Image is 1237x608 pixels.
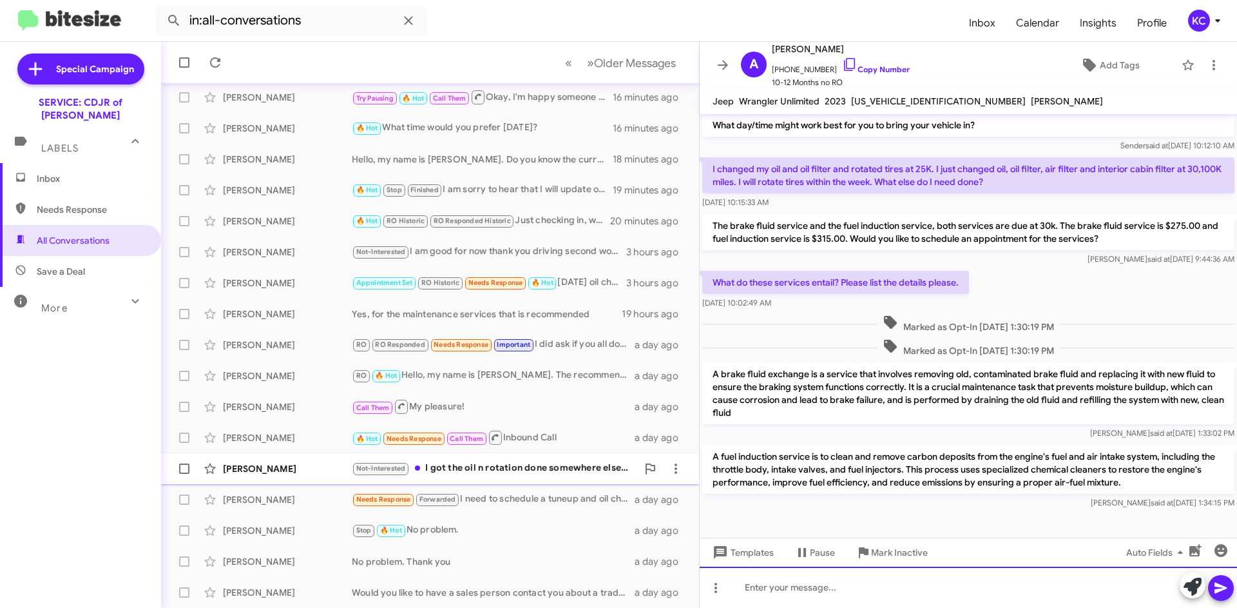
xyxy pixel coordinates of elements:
span: Save a Deal [37,265,85,278]
div: My pleasure! [352,398,635,415]
span: Jeep [713,95,734,107]
div: a day ago [635,524,689,537]
span: 🔥 Hot [402,94,424,103]
div: 20 minutes ago [611,215,689,228]
span: Pause [810,541,835,564]
button: Previous [557,50,580,76]
div: Inbound Call [352,429,635,446]
div: Yes, for the maintenance services that is recommended [352,308,622,320]
span: Profile [1127,5,1177,42]
span: said at [1151,498,1173,507]
span: [US_VEHICLE_IDENTIFICATION_NUMBER] [851,95,1026,107]
span: 🔥 Hot [380,526,402,534]
span: Add Tags [1100,54,1140,77]
span: [DATE] 10:02:49 AM [702,298,771,308]
span: Mark Inactive [871,541,928,564]
span: All Conversations [37,234,110,247]
a: Insights [1069,5,1127,42]
div: [PERSON_NAME] [223,400,352,413]
button: Mark Inactive [845,541,938,564]
span: A [749,54,758,75]
span: Auto Fields [1126,541,1188,564]
div: [PERSON_NAME] [223,338,352,351]
div: [PERSON_NAME] [223,91,352,104]
div: [DATE] oil change [352,275,626,290]
span: Stop [356,526,372,534]
div: 18 minutes ago [613,153,689,166]
span: Sender [DATE] 10:12:10 AM [1120,141,1234,150]
span: RO Historic [387,217,425,225]
span: [PERSON_NAME] [1031,95,1103,107]
div: [PERSON_NAME] [223,277,352,289]
div: a day ago [635,431,689,444]
button: Pause [784,541,845,564]
span: 2023 [825,95,846,107]
span: RO [356,371,367,380]
div: I am good for now thank you driving second work [PERSON_NAME] now [352,244,626,259]
span: [DATE] 10:15:33 AM [702,197,769,207]
span: said at [1150,428,1173,438]
div: a day ago [635,338,689,351]
div: [PERSON_NAME] [223,493,352,506]
span: Special Campaign [56,63,134,75]
button: KC [1177,10,1223,32]
div: 16 minutes ago [613,122,689,135]
div: What time would you prefer [DATE]? [352,121,613,135]
span: 🔥 Hot [356,186,378,194]
span: Important [497,340,530,349]
div: Just checking in, were you able to get hold of [PERSON_NAME] [352,213,611,228]
p: A brake fluid exchange is a service that involves removing old, contaminated brake fluid and repl... [702,362,1234,424]
span: RO [356,340,367,349]
div: [PERSON_NAME] [223,555,352,568]
div: [PERSON_NAME] [223,246,352,259]
span: Needs Response [387,435,441,443]
div: Okay, I'm happy someone was able to assist you. Have a good day! [352,89,613,105]
span: 🔥 Hot [356,124,378,132]
div: [PERSON_NAME] [223,586,352,599]
span: 🔥 Hot [356,435,378,443]
div: Would you like to have a sales person contact you about a trade in? [352,586,635,599]
span: Templates [710,541,774,564]
div: No problem. Thank you [352,555,635,568]
span: Marked as Opt-In [DATE] 1:30:19 PM [877,315,1059,333]
span: Appointment Set [356,279,413,287]
a: Inbox [959,5,1006,42]
p: I changed my oil and oil filter and rotated tires at 25K. I just changed oil, oil filter, air fil... [702,157,1234,193]
span: 🔥 Hot [356,217,378,225]
div: [PERSON_NAME] [223,524,352,537]
div: KC [1188,10,1210,32]
div: [PERSON_NAME] [223,153,352,166]
div: [PERSON_NAME] [223,122,352,135]
span: Stop [387,186,402,194]
span: [PERSON_NAME] [DATE] 1:33:02 PM [1090,428,1234,438]
div: [PERSON_NAME] [223,308,352,320]
div: a day ago [635,369,689,382]
span: 🔥 Hot [532,279,553,287]
div: No problem. [352,523,635,538]
span: Needs Response [468,279,523,287]
span: More [41,302,68,314]
a: Calendar [1006,5,1069,42]
span: Finished [410,186,439,194]
span: 10-12 Months no RO [772,76,910,89]
div: 19 hours ago [622,308,689,320]
span: [PERSON_NAME] [DATE] 9:44:36 AM [1088,254,1234,264]
span: RO Responded [375,340,425,349]
div: I got the oil n rotation done somewhere else. How much is filter, brake fluid, & fluid induction [352,461,637,476]
div: a day ago [635,555,689,568]
span: Older Messages [594,56,676,70]
p: A fuel induction service is to clean and remove carbon deposits from the engine's fuel and air in... [702,445,1234,494]
span: Marked as Opt-In [DATE] 1:30:19 PM [877,338,1059,357]
div: I did ask if you all do price match is that something that you do? [352,337,635,352]
span: Inbox [37,172,146,185]
span: Call Them [356,404,390,412]
span: [PHONE_NUMBER] [772,57,910,76]
span: [PERSON_NAME] [772,41,910,57]
span: RO Historic [421,279,459,287]
span: Forwarded [416,494,459,506]
a: Copy Number [842,64,910,74]
p: The brake fluid service and the fuel induction service, both services are due at 30k. The brake f... [702,214,1234,250]
span: Not-Interested [356,464,406,473]
button: Auto Fields [1116,541,1198,564]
